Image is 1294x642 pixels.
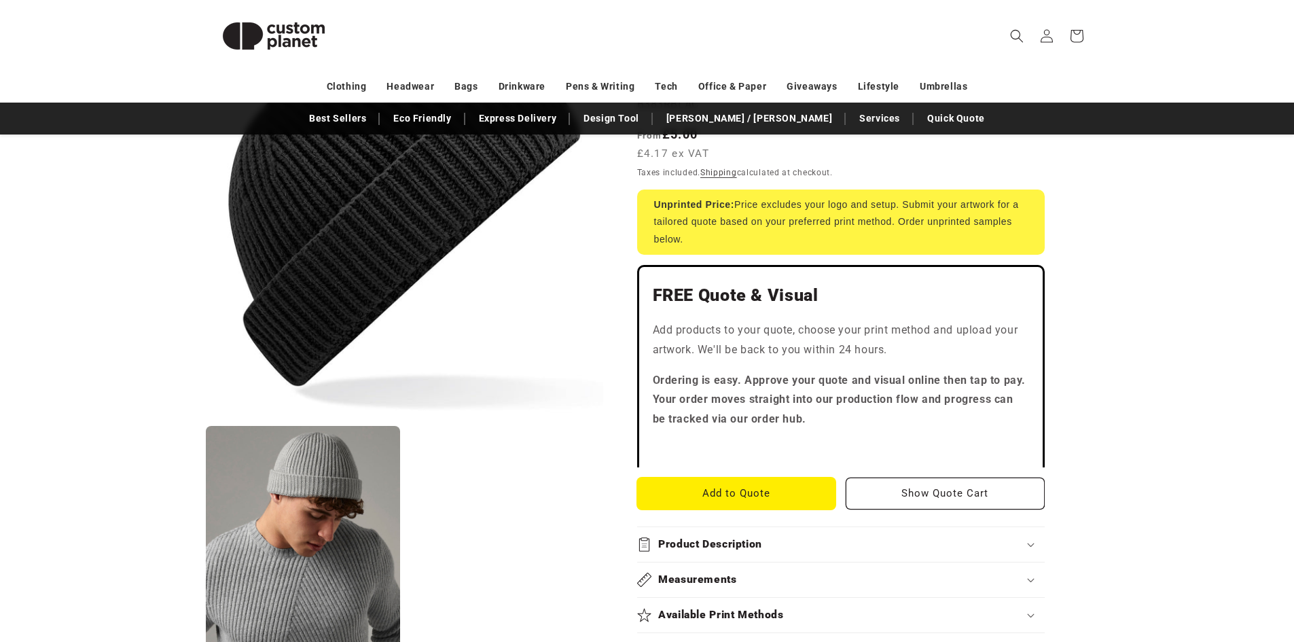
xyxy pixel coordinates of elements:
[655,75,677,99] a: Tech
[653,374,1026,426] strong: Ordering is easy. Approve your quote and visual online then tap to pay. Your order moves straight...
[700,168,737,177] a: Shipping
[654,199,735,210] strong: Unprinted Price:
[387,75,434,99] a: Headwear
[387,107,458,130] a: Eco Friendly
[637,563,1045,597] summary: Measurements
[327,75,367,99] a: Clothing
[637,478,836,510] button: Add to Quote
[1002,21,1032,51] summary: Search
[653,285,1029,306] h2: FREE Quote & Visual
[499,75,545,99] a: Drinkware
[637,130,662,141] span: From
[920,107,992,130] a: Quick Quote
[637,146,710,162] span: £4.17 ex VAT
[698,75,766,99] a: Office & Paper
[658,608,784,622] h2: Available Print Methods
[852,107,907,130] a: Services
[1067,495,1294,642] iframe: Chat Widget
[637,598,1045,632] summary: Available Print Methods
[660,107,839,130] a: [PERSON_NAME] / [PERSON_NAME]
[920,75,967,99] a: Umbrellas
[858,75,899,99] a: Lifestyle
[206,5,342,67] img: Custom Planet
[472,107,564,130] a: Express Delivery
[658,537,762,552] h2: Product Description
[454,75,478,99] a: Bags
[653,440,1029,454] iframe: Customer reviews powered by Trustpilot
[302,107,373,130] a: Best Sellers
[653,321,1029,360] p: Add products to your quote, choose your print method and upload your artwork. We'll be back to yo...
[658,573,737,587] h2: Measurements
[637,190,1045,255] div: Price excludes your logo and setup. Submit your artwork for a tailored quote based on your prefer...
[787,75,837,99] a: Giveaways
[846,478,1045,510] button: Show Quote Cart
[637,166,1045,179] div: Taxes included. calculated at checkout.
[577,107,646,130] a: Design Tool
[566,75,634,99] a: Pens & Writing
[637,527,1045,562] summary: Product Description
